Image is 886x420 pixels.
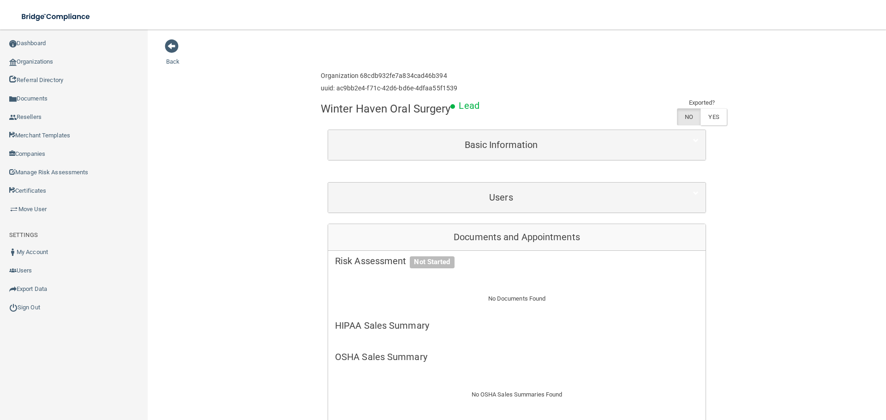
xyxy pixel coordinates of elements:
td: Exported? [677,97,727,108]
iframe: Drift Widget Chat Controller [726,355,875,391]
img: icon-export.b9366987.png [9,285,17,293]
img: ic_reseller.de258add.png [9,114,17,121]
h4: Winter Haven Oral Surgery [321,103,451,115]
img: icon-users.e205127d.png [9,267,17,274]
img: icon-documents.8dae5593.png [9,95,17,103]
div: Documents and Appointments [328,224,706,251]
img: briefcase.64adab9b.png [9,205,18,214]
img: ic_user_dark.df1a06c3.png [9,248,17,256]
img: ic_dashboard_dark.d01f4a41.png [9,40,17,47]
h5: Basic Information [335,140,667,150]
label: NO [677,108,700,125]
h5: HIPAA Sales Summary [335,320,699,331]
label: SETTINGS [9,230,38,241]
img: ic_power_dark.7ecde6b1.png [9,303,18,312]
img: bridge_compliance_login_screen.278c3ca4.svg [14,7,99,26]
div: No Documents Found [328,282,706,315]
span: Not Started [410,256,454,268]
h6: uuid: ac9bb2e4-f71c-42d6-bd6e-4dfaa55f1539 [321,85,457,92]
h5: Users [335,192,667,202]
a: Basic Information [335,135,699,155]
label: YES [700,108,726,125]
div: No OSHA Sales Summaries Found [328,378,706,411]
h5: OSHA Sales Summary [335,352,699,362]
img: organization-icon.f8decf85.png [9,59,17,66]
p: Lead [459,97,479,114]
h5: Risk Assessment [335,256,699,266]
h6: Organization 68cdb932fe7a834cad46b394 [321,72,457,79]
a: Users [335,187,699,208]
a: Back [166,47,180,65]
